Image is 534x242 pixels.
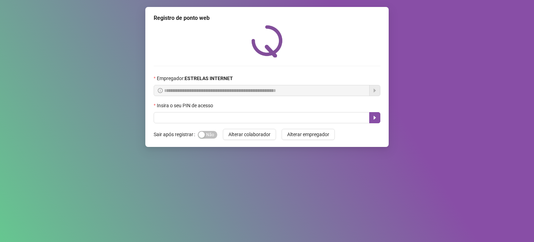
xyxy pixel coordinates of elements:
[154,102,218,109] label: Insira o seu PIN de acesso
[287,131,329,138] span: Alterar empregador
[228,131,270,138] span: Alterar colaborador
[282,129,335,140] button: Alterar empregador
[157,75,233,82] span: Empregador :
[251,25,283,57] img: QRPoint
[158,88,163,93] span: info-circle
[372,115,378,120] span: caret-right
[154,14,380,22] div: Registro de ponto web
[154,129,198,140] label: Sair após registrar
[223,129,276,140] button: Alterar colaborador
[185,76,233,81] strong: ESTRELAS INTERNET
